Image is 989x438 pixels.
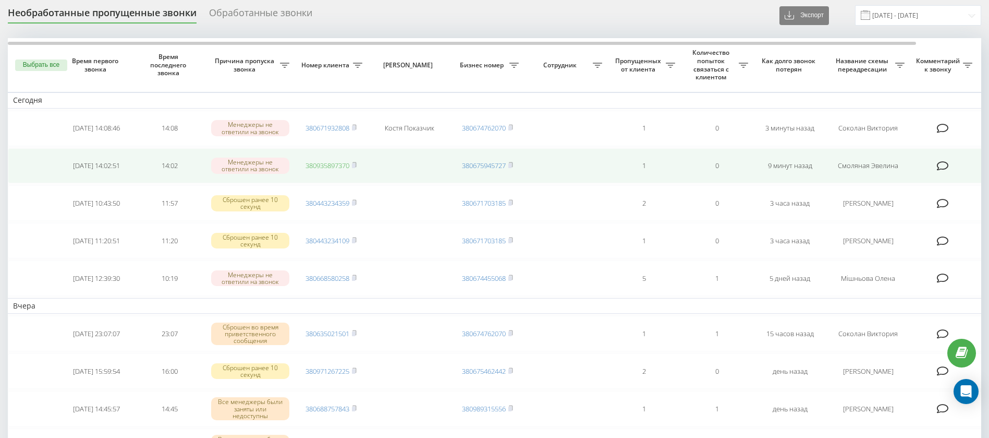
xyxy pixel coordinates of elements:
[376,61,442,69] span: [PERSON_NAME]
[607,223,680,258] td: 1
[832,57,895,73] span: Название схемы переадресации
[680,316,753,351] td: 1
[680,353,753,389] td: 0
[607,261,680,296] td: 5
[462,236,506,245] a: 380671703185
[462,404,506,413] a: 380989315556
[60,185,133,221] td: [DATE] 10:43:50
[60,316,133,351] td: [DATE] 23:07:07
[60,353,133,389] td: [DATE] 15:59:54
[826,111,910,146] td: Соколан Виктория
[607,111,680,146] td: 1
[753,316,826,351] td: 15 часов назад
[60,148,133,184] td: [DATE] 14:02:51
[133,261,206,296] td: 10:19
[753,391,826,427] td: день назад
[462,274,506,283] a: 380674455068
[826,391,910,427] td: [PERSON_NAME]
[133,185,206,221] td: 11:57
[68,57,125,73] span: Время первого звонка
[826,353,910,389] td: [PERSON_NAME]
[607,316,680,351] td: 1
[306,404,349,413] a: 380688757843
[306,236,349,245] a: 380443234109
[133,148,206,184] td: 14:02
[826,316,910,351] td: Соколан Виктория
[60,111,133,146] td: [DATE] 14:08:46
[462,123,506,133] a: 380674762070
[300,61,353,69] span: Номер клиента
[306,274,349,283] a: 380668580258
[133,223,206,258] td: 11:20
[607,185,680,221] td: 2
[826,261,910,296] td: Мішньова Олена
[680,185,753,221] td: 0
[60,391,133,427] td: [DATE] 14:45:57
[762,57,818,73] span: Как долго звонок потерян
[211,233,289,248] div: Сброшен ранее 10 секунд
[680,223,753,258] td: 0
[680,261,753,296] td: 1
[462,366,506,376] a: 380675462442
[753,353,826,389] td: день назад
[306,198,349,208] a: 380443234359
[680,148,753,184] td: 0
[209,7,312,23] div: Обработанные звонки
[826,223,910,258] td: [PERSON_NAME]
[753,223,826,258] td: 3 часа назад
[753,261,826,296] td: 5 дней назад
[613,57,666,73] span: Пропущенных от клиента
[306,161,349,170] a: 380935897370
[462,329,506,338] a: 380674762070
[462,161,506,170] a: 380675945727
[607,353,680,389] td: 2
[211,323,289,346] div: Сброшен во время приветственного сообщения
[211,57,280,73] span: Причина пропуска звонка
[915,57,963,73] span: Комментарий к звонку
[306,366,349,376] a: 380971267225
[753,111,826,146] td: 3 минуты назад
[60,261,133,296] td: [DATE] 12:39:30
[211,397,289,420] div: Все менеджеры были заняты или недоступны
[607,148,680,184] td: 1
[306,123,349,133] a: 380671932808
[133,353,206,389] td: 16:00
[133,111,206,146] td: 14:08
[211,120,289,136] div: Менеджеры не ответили на звонок
[826,148,910,184] td: Смоляная Эвелина
[8,7,197,23] div: Необработанные пропущенные звонки
[306,329,349,338] a: 380635021501
[826,185,910,221] td: [PERSON_NAME]
[15,60,67,71] button: Выбрать все
[753,148,826,184] td: 9 минут назад
[211,363,289,379] div: Сброшен ранее 10 секунд
[607,391,680,427] td: 1
[133,316,206,351] td: 23:07
[60,223,133,258] td: [DATE] 11:20:51
[954,379,979,404] div: Open Intercom Messenger
[779,6,829,25] button: Экспорт
[133,391,206,427] td: 14:45
[680,111,753,146] td: 0
[211,270,289,286] div: Менеджеры не ответили на звонок
[462,198,506,208] a: 380671703185
[368,111,451,146] td: Костя Показчик
[456,61,509,69] span: Бизнес номер
[211,195,289,211] div: Сброшен ранее 10 секунд
[211,158,289,173] div: Менеджеры не ответили на звонок
[680,391,753,427] td: 1
[753,185,826,221] td: 3 часа назад
[141,53,198,77] span: Время последнего звонка
[529,61,593,69] span: Сотрудник
[686,49,739,81] span: Количество попыток связаться с клиентом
